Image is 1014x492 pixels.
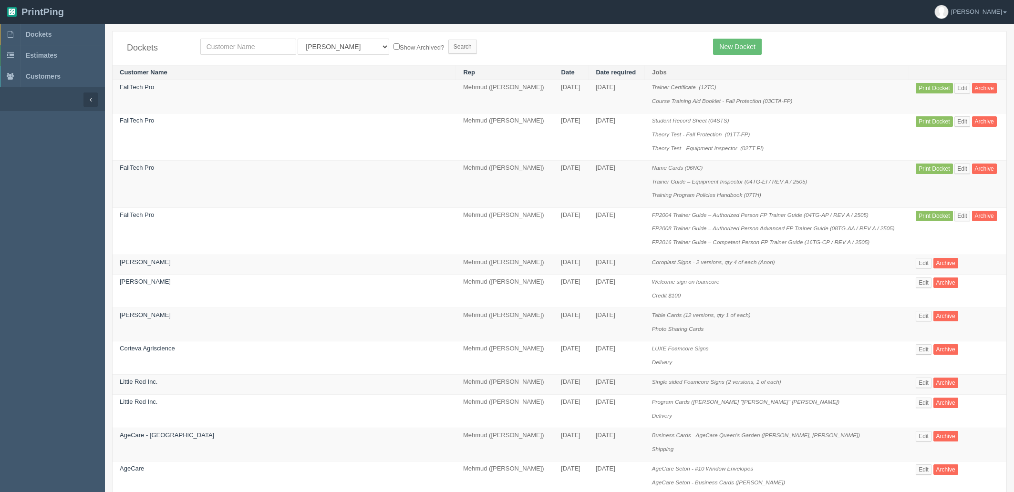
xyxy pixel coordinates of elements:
a: Archive [933,398,958,408]
a: Archive [933,464,958,475]
td: [DATE] [589,341,645,375]
td: Mehmud ([PERSON_NAME]) [456,113,554,161]
a: FallTech Pro [120,164,154,171]
i: FP2016 Trainer Guide – Competent Person FP Trainer Guide (16TG-CP / REV A / 2505) [652,239,869,245]
a: Archive [933,378,958,388]
td: [DATE] [554,207,589,255]
a: Print Docket [916,83,952,93]
td: [DATE] [554,275,589,308]
a: Archive [972,211,997,221]
a: Edit [954,83,970,93]
i: Table Cards (12 versions, qty 1 of each) [652,312,751,318]
input: Customer Name [200,39,296,55]
a: FallTech Pro [120,117,154,124]
a: FallTech Pro [120,83,154,91]
td: Mehmud ([PERSON_NAME]) [456,308,554,341]
i: LUXE Foamcore Signs [652,345,709,351]
i: Trainer Guide – Equipment Inspector (04TG-EI / REV A / 2505) [652,178,807,184]
a: AgeCare - [GEOGRAPHIC_DATA] [120,431,214,439]
i: Student Record Sheet (04STS) [652,117,729,123]
td: [DATE] [554,341,589,375]
i: Theory Test - Equipment Inspector (02TT-EI) [652,145,764,151]
td: [DATE] [554,395,589,428]
i: Coroplast Signs - 2 versions, qty 4 of each (Anon) [652,259,775,265]
td: [DATE] [554,113,589,161]
a: Archive [933,277,958,288]
td: [DATE] [589,275,645,308]
i: Photo Sharing Cards [652,326,704,332]
th: Jobs [645,65,909,80]
a: [PERSON_NAME] [120,311,171,318]
a: Edit [916,344,931,355]
i: Program Cards ([PERSON_NAME] "[PERSON_NAME]" [PERSON_NAME]) [652,399,839,405]
label: Show Archived? [393,41,444,52]
td: [DATE] [589,80,645,113]
a: Edit [916,398,931,408]
td: [DATE] [554,375,589,395]
td: Mehmud ([PERSON_NAME]) [456,428,554,461]
td: Mehmud ([PERSON_NAME]) [456,80,554,113]
i: Delivery [652,359,672,365]
i: Theory Test - Fall Protection (01TT-FP) [652,131,750,137]
a: Corteva Agriscience [120,345,175,352]
a: Date required [596,69,636,76]
i: FP2008 Trainer Guide – Authorized Person Advanced FP Trainer Guide (08TG-AA / REV A / 2505) [652,225,895,231]
i: Trainer Certificate (12TC) [652,84,716,90]
a: Archive [972,116,997,127]
img: logo-3e63b451c926e2ac314895c53de4908e5d424f24456219fb08d385ab2e579770.png [7,7,17,17]
span: Dockets [26,31,52,38]
span: Customers [26,72,61,80]
i: Credit $100 [652,292,681,298]
td: [DATE] [589,161,645,208]
td: Mehmud ([PERSON_NAME]) [456,161,554,208]
h4: Dockets [127,43,186,53]
td: [DATE] [554,255,589,275]
a: [PERSON_NAME] [120,278,171,285]
a: [PERSON_NAME] [120,258,171,266]
a: Edit [916,378,931,388]
i: Business Cards - AgeCare Queen's Garden ([PERSON_NAME], [PERSON_NAME]) [652,432,860,438]
i: Name Cards (06NC) [652,164,703,171]
td: Mehmud ([PERSON_NAME]) [456,255,554,275]
td: Mehmud ([PERSON_NAME]) [456,207,554,255]
td: [DATE] [554,161,589,208]
td: [DATE] [554,308,589,341]
a: Customer Name [120,69,167,76]
i: Delivery [652,412,672,419]
input: Search [448,40,477,54]
a: Print Docket [916,164,952,174]
i: Single sided Foamcore Signs (2 versions, 1 of each) [652,379,781,385]
td: Mehmud ([PERSON_NAME]) [456,341,554,375]
a: Print Docket [916,116,952,127]
td: [DATE] [589,395,645,428]
a: Little Red Inc. [120,378,158,385]
td: [DATE] [589,207,645,255]
td: [DATE] [589,255,645,275]
td: Mehmud ([PERSON_NAME]) [456,275,554,308]
td: [DATE] [589,375,645,395]
a: Edit [954,164,970,174]
a: Edit [916,311,931,321]
td: [DATE] [554,428,589,461]
a: Edit [916,464,931,475]
a: Edit [954,116,970,127]
td: Mehmud ([PERSON_NAME]) [456,375,554,395]
a: Edit [916,431,931,441]
a: Edit [916,277,931,288]
a: Print Docket [916,211,952,221]
input: Show Archived? [393,43,400,50]
a: Rep [463,69,475,76]
i: Shipping [652,446,674,452]
a: Archive [933,311,958,321]
td: [DATE] [589,428,645,461]
a: FallTech Pro [120,211,154,218]
a: Little Red Inc. [120,398,158,405]
a: New Docket [713,39,761,55]
a: Edit [916,258,931,268]
i: FP2004 Trainer Guide – Authorized Person FP Trainer Guide (04TG-AP / REV A / 2505) [652,212,869,218]
i: AgeCare Seton - Business Cards ([PERSON_NAME]) [652,479,785,485]
a: Archive [933,258,958,268]
td: [DATE] [589,113,645,161]
i: AgeCare Seton - #10 Window Envelopes [652,465,753,471]
td: Mehmud ([PERSON_NAME]) [456,395,554,428]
